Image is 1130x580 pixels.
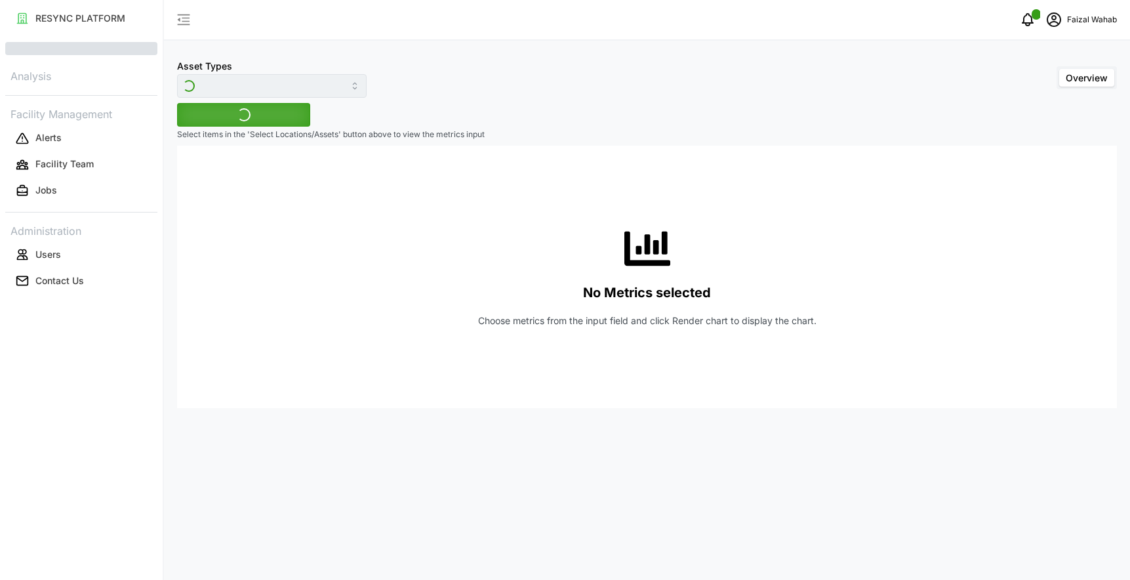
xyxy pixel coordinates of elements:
p: Choose metrics from the input field and click Render chart to display the chart. [478,314,817,327]
p: Analysis [5,66,157,85]
a: Contact Us [5,268,157,294]
label: Asset Types [177,59,232,73]
p: Contact Us [35,274,84,287]
p: Users [35,248,61,261]
p: Select items in the 'Select Locations/Assets' button above to view the metrics input [177,129,1117,140]
button: schedule [1041,7,1067,33]
p: RESYNC PLATFORM [35,12,125,25]
button: notifications [1015,7,1041,33]
p: Facility Management [5,104,157,123]
p: Facility Team [35,157,94,171]
p: Alerts [35,131,62,144]
a: Jobs [5,178,157,204]
button: RESYNC PLATFORM [5,7,157,30]
span: Overview [1066,72,1108,83]
a: RESYNC PLATFORM [5,5,157,31]
button: Contact Us [5,269,157,293]
p: No Metrics selected [583,282,711,304]
button: Jobs [5,179,157,203]
p: Administration [5,220,157,239]
a: Alerts [5,125,157,152]
button: Alerts [5,127,157,150]
button: Users [5,243,157,266]
button: Facility Team [5,153,157,176]
a: Facility Team [5,152,157,178]
p: Jobs [35,184,57,197]
a: Users [5,241,157,268]
p: Faizal Wahab [1067,14,1117,26]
